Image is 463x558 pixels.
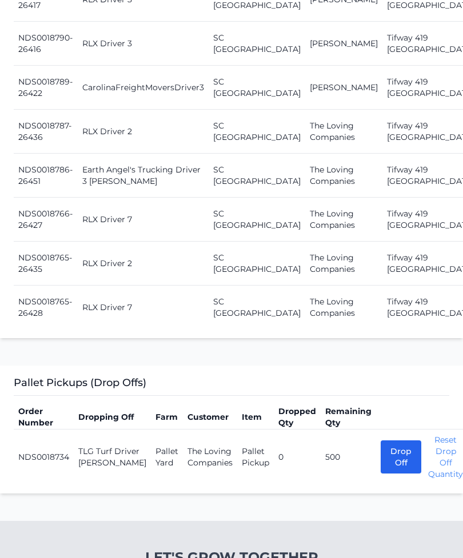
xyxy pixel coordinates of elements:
td: NDS0018787-26436 [14,110,78,154]
td: The Loving Companies [305,286,382,330]
td: RLX Driver 2 [78,242,209,286]
td: The Loving Companies [305,154,382,198]
th: Remaining Qty [321,405,376,429]
td: SC [GEOGRAPHIC_DATA] [209,242,305,286]
td: 0 [274,429,321,485]
td: NDS0018765-26435 [14,242,78,286]
td: The Loving Companies [183,429,237,485]
td: SC [GEOGRAPHIC_DATA] [209,22,305,66]
td: SC [GEOGRAPHIC_DATA] [209,286,305,330]
h3: Pallet Pickups (Drop Offs) [14,375,449,396]
td: NDS0018789-26422 [14,66,78,110]
td: SC [GEOGRAPHIC_DATA] [209,110,305,154]
td: NDS0018765-26428 [14,286,78,330]
td: Pallet Yard [151,429,183,485]
td: NDS0018790-26416 [14,22,78,66]
td: TLG Turf Driver [PERSON_NAME] [74,429,151,485]
th: Dropping Off [74,405,151,429]
td: Earth Angel's Trucking Driver 3 [PERSON_NAME] [78,154,209,198]
td: RLX Driver 2 [78,110,209,154]
button: Drop Off [381,440,421,473]
td: RLX Driver 7 [78,286,209,330]
td: The Loving Companies [305,242,382,286]
th: Customer [183,405,237,429]
td: The Loving Companies [305,198,382,242]
button: Reset Drop Off Quantity [428,434,463,480]
td: The Loving Companies [305,110,382,154]
td: SC [GEOGRAPHIC_DATA] [209,198,305,242]
td: [PERSON_NAME] [305,22,382,66]
td: NDS0018786-26451 [14,154,78,198]
td: RLX Driver 7 [78,198,209,242]
td: Pallet Pickup [237,429,274,485]
td: [PERSON_NAME] [305,66,382,110]
td: NDS0018766-26427 [14,198,78,242]
th: Dropped Qty [274,405,321,429]
th: Farm [151,405,183,429]
td: 500 [321,429,376,485]
th: Order Number [14,405,74,429]
th: Item [237,405,274,429]
td: SC [GEOGRAPHIC_DATA] [209,66,305,110]
td: NDS0018734 [14,429,74,485]
td: CarolinaFreightMoversDriver3 [78,66,209,110]
td: RLX Driver 3 [78,22,209,66]
td: SC [GEOGRAPHIC_DATA] [209,154,305,198]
